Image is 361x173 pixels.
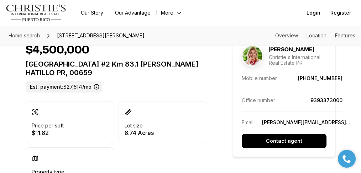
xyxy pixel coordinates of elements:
[54,30,147,41] span: [STREET_ADDRESS][PERSON_NAME]
[75,8,109,18] a: Our Story
[109,8,156,18] a: Our Advantage
[26,60,207,77] p: [GEOGRAPHIC_DATA] #2 Km 83.1 [PERSON_NAME] HATILLO PR, 00659
[6,4,67,21] img: logo
[125,130,154,136] p: 8.74 Acres
[269,46,314,53] h5: [PERSON_NAME]
[269,54,326,66] p: Christie's International Real Estate PR
[310,97,342,103] a: 9393373000
[242,75,277,81] p: Mobile number
[242,97,275,103] p: Office number
[326,6,355,20] button: Register
[242,119,253,125] p: Email
[335,32,355,38] a: Skip to: Features
[32,130,64,136] p: $11.82
[9,32,40,38] span: Home search
[32,123,64,129] p: Price per sqft
[6,30,43,41] a: Home search
[307,32,326,38] a: Skip to: Location
[275,33,355,38] nav: Page section menu
[302,6,325,20] button: Login
[275,32,298,38] a: Skip to: Overview
[26,81,102,93] label: Est. payment: $27,514/mo
[242,134,326,148] button: Contact agent
[157,8,187,18] button: More
[125,123,143,129] p: Lot size
[26,43,89,57] h1: $4,500,000
[266,138,302,144] p: Contact agent
[298,75,342,81] a: [PHONE_NUMBER]
[330,10,351,16] span: Register
[307,10,320,16] span: Login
